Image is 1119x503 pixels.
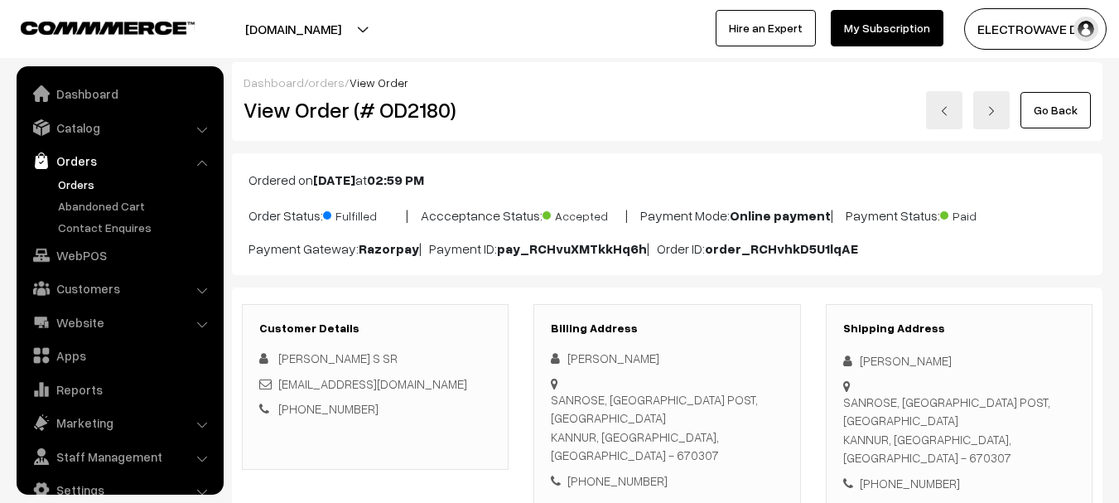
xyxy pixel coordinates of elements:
[248,170,1086,190] p: Ordered on at
[54,176,218,193] a: Orders
[359,240,419,257] b: Razorpay
[278,376,467,391] a: [EMAIL_ADDRESS][DOMAIN_NAME]
[21,408,218,438] a: Marketing
[21,146,218,176] a: Orders
[323,203,406,225] span: Fulfilled
[244,75,304,89] a: Dashboard
[278,401,379,416] a: [PHONE_NUMBER]
[939,106,949,116] img: left-arrow.png
[21,375,218,404] a: Reports
[21,22,195,34] img: COMMMERCE
[1073,17,1098,41] img: user
[21,113,218,143] a: Catalog
[367,172,424,188] b: 02:59 PM
[843,322,1075,336] h3: Shipping Address
[21,79,218,109] a: Dashboard
[308,75,345,89] a: orders
[259,322,491,336] h3: Customer Details
[551,322,783,336] h3: Billing Address
[278,351,398,365] span: [PERSON_NAME] S SR
[248,239,1086,259] p: Payment Gateway: | Payment ID: | Order ID:
[54,197,218,215] a: Abandoned Cart
[313,172,355,188] b: [DATE]
[21,341,218,370] a: Apps
[843,351,1075,370] div: [PERSON_NAME]
[21,17,166,36] a: COMMMERCE
[716,10,816,46] a: Hire an Expert
[244,97,509,123] h2: View Order (# OD2180)
[705,240,858,257] b: order_RCHvhkD5U1lqAE
[551,349,783,368] div: [PERSON_NAME]
[244,74,1091,91] div: / /
[730,207,831,224] b: Online payment
[543,203,625,225] span: Accepted
[350,75,408,89] span: View Order
[497,240,647,257] b: pay_RCHvuXMTkkHq6h
[986,106,996,116] img: right-arrow.png
[551,472,783,491] div: [PHONE_NUMBER]
[54,219,218,236] a: Contact Enquires
[940,203,1023,225] span: Paid
[551,390,783,465] div: SANROSE, [GEOGRAPHIC_DATA] POST, [GEOGRAPHIC_DATA] KANNUR, [GEOGRAPHIC_DATA], [GEOGRAPHIC_DATA] -...
[248,203,1086,225] p: Order Status: | Accceptance Status: | Payment Mode: | Payment Status:
[187,8,399,50] button: [DOMAIN_NAME]
[21,307,218,337] a: Website
[1020,92,1091,128] a: Go Back
[21,273,218,303] a: Customers
[843,474,1075,493] div: [PHONE_NUMBER]
[21,442,218,472] a: Staff Management
[964,8,1107,50] button: ELECTROWAVE DE…
[831,10,943,46] a: My Subscription
[843,393,1075,467] div: SANROSE, [GEOGRAPHIC_DATA] POST, [GEOGRAPHIC_DATA] KANNUR, [GEOGRAPHIC_DATA], [GEOGRAPHIC_DATA] -...
[21,240,218,270] a: WebPOS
